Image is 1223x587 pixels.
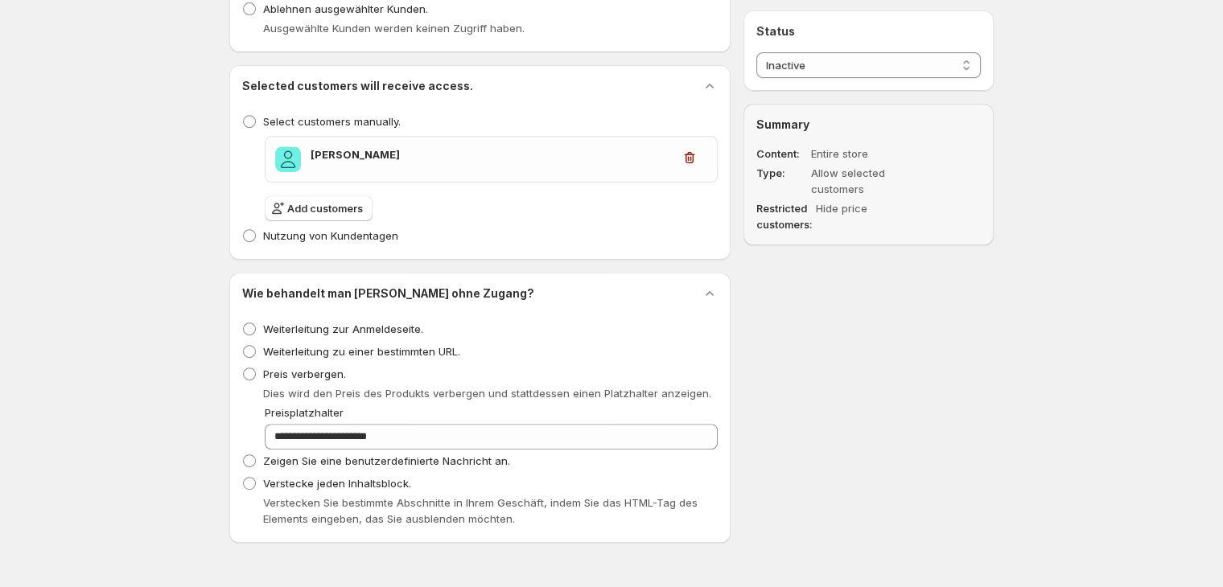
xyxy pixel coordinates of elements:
[265,195,373,221] button: Add customers
[263,496,698,525] span: Verstecken Sie bestimmte Abschnitte in Ihrem Geschäft, indem Sie das HTML-Tag des Elements eingeb...
[263,322,423,335] span: Weiterleitung zur Anmeldeseite.
[263,115,401,128] span: Select customers manually.
[242,78,473,94] h2: Selected customers will receive access.
[811,146,935,162] dd: Entire store
[816,200,940,232] dd: Hide price
[311,146,672,162] h3: [PERSON_NAME]
[263,22,525,35] span: Ausgewählte Kunden werden keinen Zugriff haben.
[756,146,808,162] dt: Content:
[275,146,301,172] span: Marvin Schmidt
[263,454,510,467] span: Zeigen Sie eine benutzerdefinierte Nachricht an.
[263,345,460,358] span: Weiterleitung zu einer bestimmten URL.
[263,477,411,490] span: Verstecke jeden Inhaltsblock.
[811,165,935,197] dd: Allow selected customers
[265,406,344,419] span: Preisplatzhalter
[756,165,808,197] dt: Type:
[756,117,981,133] h2: Summary
[263,367,346,380] span: Preis verbergen.
[287,200,363,216] span: Add customers
[263,387,711,400] span: Dies wird den Preis des Produkts verbergen und stattdessen einen Platzhalter anzeigen.
[756,200,813,232] dt: Restricted customers:
[263,2,428,15] span: Ablehnen ausgewählter Kunden.
[242,285,534,302] h2: Wie behandelt man [PERSON_NAME] ohne Zugang?
[263,229,398,242] span: Nutzung von Kundentagen
[756,23,981,39] h2: Status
